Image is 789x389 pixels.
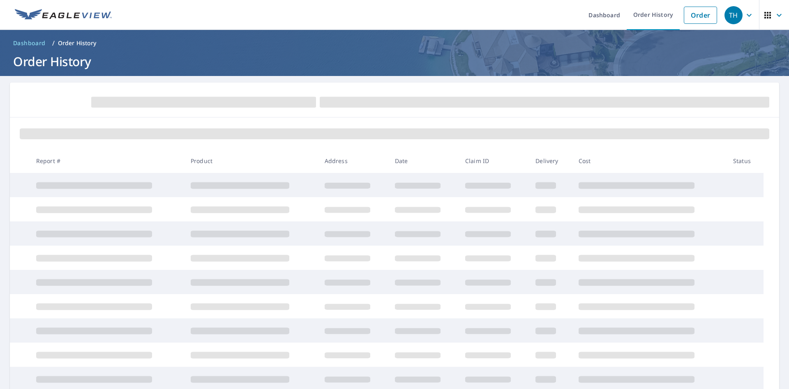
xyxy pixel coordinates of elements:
[52,38,55,48] li: /
[684,7,717,24] a: Order
[13,39,46,47] span: Dashboard
[184,149,318,173] th: Product
[572,149,727,173] th: Cost
[58,39,97,47] p: Order History
[10,37,779,50] nav: breadcrumb
[10,37,49,50] a: Dashboard
[388,149,459,173] th: Date
[318,149,388,173] th: Address
[30,149,184,173] th: Report #
[10,53,779,70] h1: Order History
[724,6,743,24] div: TH
[529,149,572,173] th: Delivery
[15,9,112,21] img: EV Logo
[727,149,764,173] th: Status
[459,149,529,173] th: Claim ID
